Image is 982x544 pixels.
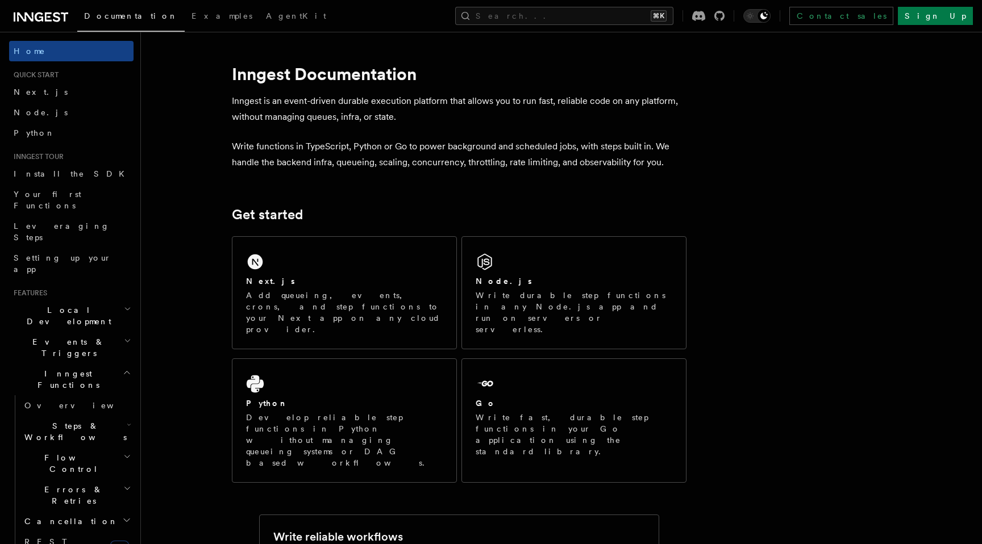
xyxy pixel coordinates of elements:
[9,332,134,363] button: Events & Triggers
[20,479,134,511] button: Errors & Retries
[232,207,303,223] a: Get started
[14,87,68,97] span: Next.js
[232,139,686,170] p: Write functions in TypeScript, Python or Go to power background and scheduled jobs, with steps bu...
[232,236,457,349] a: Next.jsAdd queueing, events, crons, and step functions to your Next app on any cloud provider.
[20,416,134,447] button: Steps & Workflows
[266,11,326,20] span: AgentKit
[14,221,110,242] span: Leveraging Steps
[192,11,252,20] span: Examples
[461,236,686,349] a: Node.jsWrite durable step functions in any Node.js app and run on servers or serverless.
[476,290,672,335] p: Write durable step functions in any Node.js app and run on servers or serverless.
[14,128,55,137] span: Python
[9,368,123,391] span: Inngest Functions
[9,123,134,143] a: Python
[743,9,771,23] button: Toggle dark mode
[20,395,134,416] a: Overview
[898,7,973,25] a: Sign Up
[232,358,457,483] a: PythonDevelop reliable step functions in Python without managing queueing systems or DAG based wo...
[232,93,686,125] p: Inngest is an event-driven durable execution platform that allows you to run fast, reliable code ...
[9,102,134,123] a: Node.js
[9,288,47,298] span: Features
[20,420,127,443] span: Steps & Workflows
[9,300,134,332] button: Local Development
[9,41,134,61] a: Home
[20,452,123,475] span: Flow Control
[77,3,185,32] a: Documentation
[259,3,333,31] a: AgentKit
[24,401,142,410] span: Overview
[461,358,686,483] a: GoWrite fast, durable step functions in your Go application using the standard library.
[20,511,134,532] button: Cancellation
[651,10,667,22] kbd: ⌘K
[246,290,443,335] p: Add queueing, events, crons, and step functions to your Next app on any cloud provider.
[20,516,118,527] span: Cancellation
[246,412,443,468] p: Develop reliable step functions in Python without managing queueing systems or DAG based workflows.
[246,275,295,287] h2: Next.js
[9,82,134,102] a: Next.js
[789,7,893,25] a: Contact sales
[20,484,123,507] span: Errors & Retries
[9,184,134,216] a: Your first Functions
[9,164,134,184] a: Install the SDK
[476,412,672,457] p: Write fast, durable step functions in your Go application using the standard library.
[14,45,45,57] span: Home
[9,304,124,327] span: Local Development
[185,3,259,31] a: Examples
[476,397,496,409] h2: Go
[246,397,288,409] h2: Python
[232,64,686,84] h1: Inngest Documentation
[14,190,81,210] span: Your first Functions
[9,363,134,395] button: Inngest Functions
[9,248,134,279] a: Setting up your app
[9,152,64,161] span: Inngest tour
[14,108,68,117] span: Node.js
[84,11,178,20] span: Documentation
[455,7,673,25] button: Search...⌘K
[476,275,532,287] h2: Node.js
[14,253,111,274] span: Setting up your app
[14,169,131,178] span: Install the SDK
[9,216,134,248] a: Leveraging Steps
[20,447,134,479] button: Flow Control
[9,70,59,79] span: Quick start
[9,336,124,359] span: Events & Triggers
